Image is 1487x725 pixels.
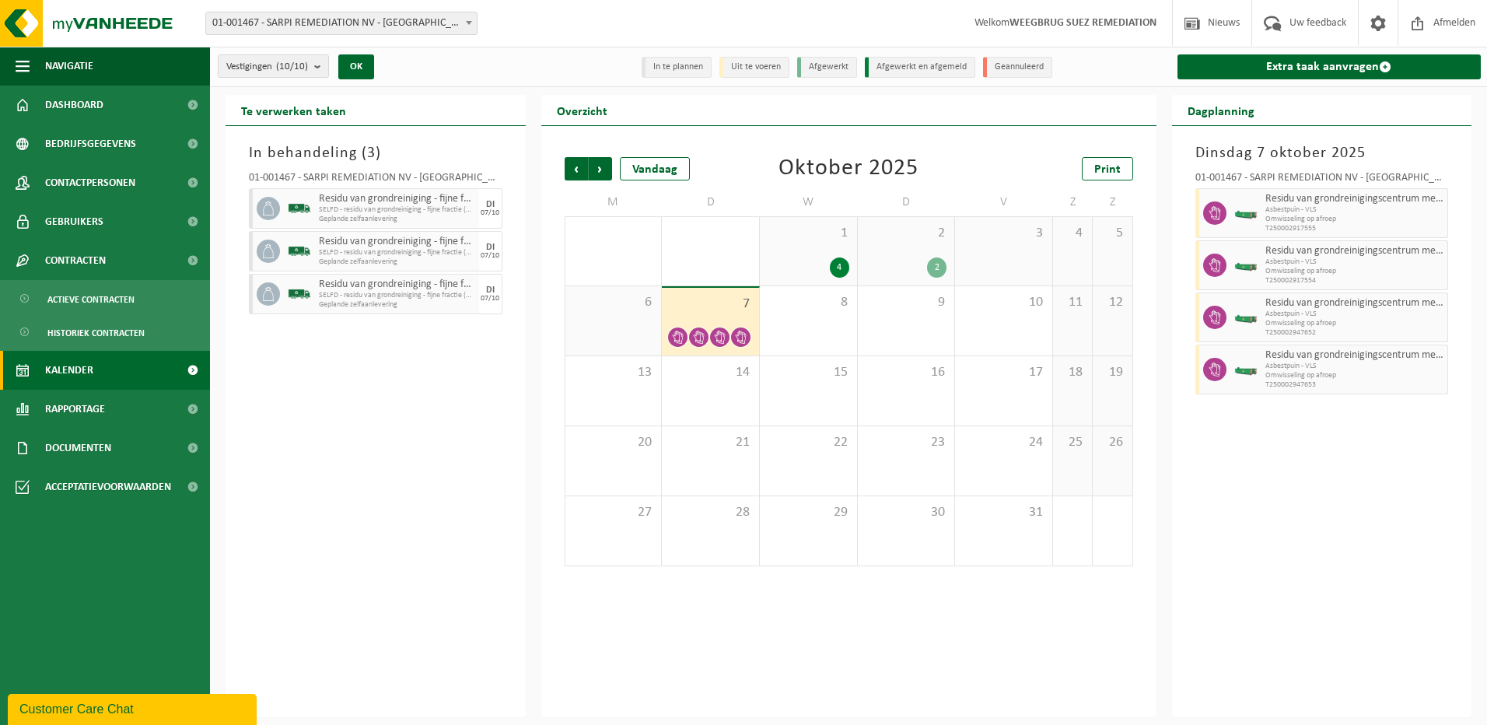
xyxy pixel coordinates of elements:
span: Asbestpuin - VLS [1265,257,1444,267]
span: 19 [1100,364,1124,381]
span: 17 [963,364,1044,381]
img: HK-XC-10-GN-00 [1234,208,1258,219]
span: 9 [866,294,947,311]
li: Geannuleerd [983,57,1052,78]
span: 2 [866,225,947,242]
span: 5 [1100,225,1124,242]
span: Residu van grondreinigingscentrum met >0,1% asbest (HGB + NHGB) [1265,245,1444,257]
span: 18 [1061,364,1084,381]
td: Z [1093,188,1132,216]
span: Rapportage [45,390,105,429]
div: Vandaag [620,157,690,180]
div: 01-001467 - SARPI REMEDIATION NV - [GEOGRAPHIC_DATA] [249,173,502,188]
a: Extra taak aanvragen [1177,54,1482,79]
img: BL-SO-LV [288,282,311,306]
a: Print [1082,157,1133,180]
span: T250002947653 [1265,380,1444,390]
span: Navigatie [45,47,93,86]
td: Z [1053,188,1093,216]
h3: Dinsdag 7 oktober 2025 [1195,142,1449,165]
img: HK-XC-10-GN-00 [1234,312,1258,324]
h2: Dagplanning [1172,95,1270,125]
div: 01-001467 - SARPI REMEDIATION NV - [GEOGRAPHIC_DATA] [1195,173,1449,188]
span: Omwisseling op afroep [1265,267,1444,276]
span: Omwisseling op afroep [1265,371,1444,380]
span: Omwisseling op afroep [1265,319,1444,328]
span: 16 [866,364,947,381]
span: 21 [670,434,751,451]
span: 14 [670,364,751,381]
h2: Te verwerken taken [226,95,362,125]
div: DI [486,285,495,295]
img: BL-SO-LV [288,240,311,263]
span: Bedrijfsgegevens [45,124,136,163]
div: 2 [927,257,946,278]
span: 29 [768,504,849,521]
span: 13 [573,364,654,381]
span: Contactpersonen [45,163,135,202]
span: Geplande zelfaanlevering [319,257,475,267]
span: Residu van grondreiniging - fijne fractie (VLAREBO) [319,278,475,291]
a: Historiek contracten [4,317,206,347]
span: SELFD - residu van grondreiniging - fijne fractie (VLAREBO) [319,248,475,257]
span: Acceptatievoorwaarden [45,468,171,506]
button: OK [338,54,374,79]
span: 12 [1100,294,1124,311]
span: 3 [367,145,376,161]
span: Kalender [45,351,93,390]
span: Vestigingen [226,55,308,79]
div: 07/10 [481,209,499,217]
li: Afgewerkt [797,57,857,78]
span: Contracten [45,241,106,280]
span: 10 [963,294,1044,311]
iframe: chat widget [8,691,260,725]
img: BL-SO-LV [288,197,311,220]
count: (10/10) [276,61,308,72]
span: Geplande zelfaanlevering [319,215,475,224]
span: 6 [573,294,654,311]
span: 25 [1061,434,1084,451]
span: Asbestpuin - VLS [1265,362,1444,371]
li: Afgewerkt en afgemeld [865,57,975,78]
span: Residu van grondreinigingscentrum met >0,1% asbest (HGB + NHGB) [1265,349,1444,362]
span: 01-001467 - SARPI REMEDIATION NV - GRIMBERGEN [205,12,478,35]
span: 20 [573,434,654,451]
span: T250002917555 [1265,224,1444,233]
td: M [565,188,663,216]
span: 30 [866,504,947,521]
span: 4 [1061,225,1084,242]
span: Actieve contracten [47,285,135,314]
span: Historiek contracten [47,318,145,348]
span: 23 [866,434,947,451]
div: DI [486,243,495,252]
span: 26 [1100,434,1124,451]
a: Actieve contracten [4,284,206,313]
span: Residu van grondreiniging - fijne fractie (VLAREBO) [319,236,475,248]
td: W [760,188,858,216]
div: 07/10 [481,295,499,303]
span: SELFD - residu van grondreiniging - fijne fractie (VLAREBO) [319,291,475,300]
img: HK-XC-10-GN-00 [1234,260,1258,271]
span: Residu van grondreinigingscentrum met >0,1% asbest (HGB + NHGB) [1265,297,1444,310]
span: Residu van grondreiniging - fijne fractie (VLAREBO) [319,193,475,205]
span: T250002947652 [1265,328,1444,338]
div: DI [486,200,495,209]
h2: Overzicht [541,95,623,125]
span: Documenten [45,429,111,468]
span: 15 [768,364,849,381]
span: 1 [768,225,849,242]
span: Asbestpuin - VLS [1265,205,1444,215]
span: Omwisseling op afroep [1265,215,1444,224]
td: D [858,188,956,216]
button: Vestigingen(10/10) [218,54,329,78]
td: V [955,188,1053,216]
strong: WEEGBRUG SUEZ REMEDIATION [1009,17,1156,29]
span: SELFD - residu van grondreiniging - fijne fractie (VLAREBO) [319,205,475,215]
span: Print [1094,163,1121,176]
span: Dashboard [45,86,103,124]
span: 3 [963,225,1044,242]
td: D [662,188,760,216]
img: HK-XC-10-GN-00 [1234,364,1258,376]
span: 01-001467 - SARPI REMEDIATION NV - GRIMBERGEN [206,12,477,34]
